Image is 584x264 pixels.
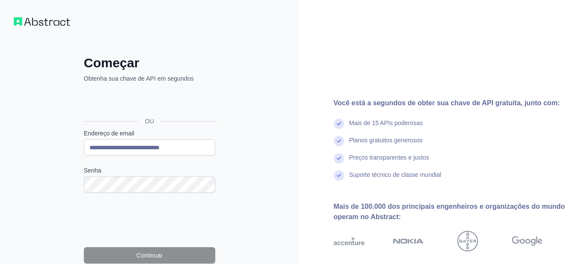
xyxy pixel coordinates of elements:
[393,231,424,251] img: Nokia
[84,167,101,174] font: Senha
[84,247,215,264] button: Continuar
[334,136,344,146] img: marca de verificação
[349,119,423,126] font: Mais de 15 APIs poderosas
[80,92,218,111] iframe: Botão "Fazer login com o Google"
[512,231,543,251] img: Google
[334,99,560,107] font: Você está a segundos de obter sua chave de API gratuita, junto com:
[84,203,215,237] iframe: reCAPTCHA
[14,17,70,26] img: Fluxo de trabalho
[349,154,429,161] font: Preços transparentes e justos
[334,153,344,163] img: marca de verificação
[457,231,478,251] img: Bayer
[349,171,441,178] font: Suporte técnico de classe mundial
[84,75,194,82] font: Obtenha sua chave de API em segundos
[334,119,344,129] img: marca de verificação
[334,203,565,220] font: Mais de 100.000 dos principais engenheiros e organizações do mundo operam no Abstract:
[136,252,163,259] font: Continuar
[334,231,364,251] img: acentuação
[334,170,344,181] img: marca de verificação
[145,118,154,125] font: OU
[84,56,139,70] font: Começar
[349,137,423,144] font: Planos gratuitos generosos
[84,130,134,137] font: Endereço de email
